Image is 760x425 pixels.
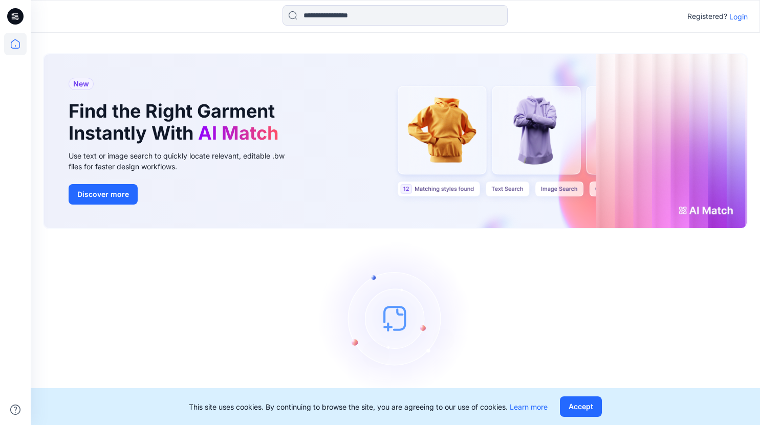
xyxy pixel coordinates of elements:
button: Discover more [69,184,138,205]
h1: Find the Right Garment Instantly With [69,100,284,144]
div: Use text or image search to quickly locate relevant, editable .bw files for faster design workflows. [69,150,299,172]
span: New [73,78,89,90]
p: This site uses cookies. By continuing to browse the site, you are agreeing to our use of cookies. [189,401,548,412]
img: empty-state-image.svg [319,241,472,395]
p: Registered? [687,10,727,23]
a: Learn more [510,402,548,411]
span: AI Match [198,122,278,144]
button: Accept [560,396,602,417]
p: Login [729,11,748,22]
